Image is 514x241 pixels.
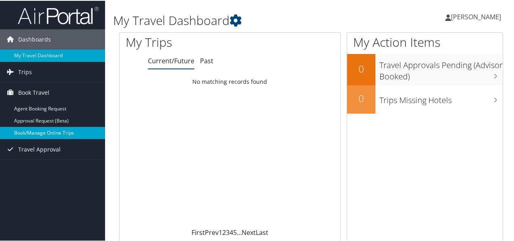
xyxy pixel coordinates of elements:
[226,227,230,236] a: 3
[126,33,242,50] h1: My Trips
[256,227,268,236] a: Last
[18,139,61,159] span: Travel Approval
[192,227,205,236] a: First
[233,227,237,236] a: 5
[347,53,503,84] a: 0Travel Approvals Pending (Advisor Booked)
[200,56,213,64] a: Past
[347,33,503,50] h1: My Action Items
[230,227,233,236] a: 4
[237,227,242,236] span: …
[347,61,375,75] h2: 0
[148,56,194,64] a: Current/Future
[219,227,222,236] a: 1
[222,227,226,236] a: 2
[347,85,503,113] a: 0Trips Missing Hotels
[120,74,340,88] td: No matching records found
[451,12,501,21] span: [PERSON_NAME]
[18,29,51,49] span: Dashboards
[347,91,375,104] h2: 0
[242,227,256,236] a: Next
[379,55,503,81] h3: Travel Approvals Pending (Advisor Booked)
[379,90,503,105] h3: Trips Missing Hotels
[18,61,32,81] span: Trips
[18,5,99,24] img: airportal-logo.png
[205,227,219,236] a: Prev
[113,11,377,28] h1: My Travel Dashboard
[18,82,49,102] span: Book Travel
[445,4,509,28] a: [PERSON_NAME]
